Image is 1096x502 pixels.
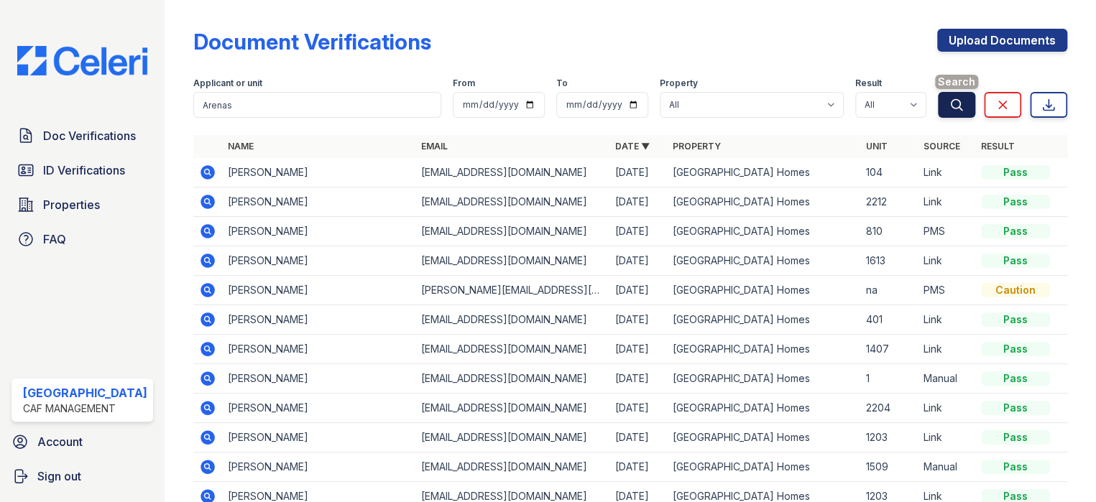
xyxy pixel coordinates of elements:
td: [EMAIL_ADDRESS][DOMAIN_NAME] [415,246,609,276]
button: Search [938,92,975,118]
td: [GEOGRAPHIC_DATA] Homes [667,335,860,364]
td: 1 [860,364,918,394]
a: FAQ [11,225,153,254]
td: Link [918,246,975,276]
td: [GEOGRAPHIC_DATA] Homes [667,187,860,217]
td: [PERSON_NAME] [222,246,415,276]
a: Doc Verifications [11,121,153,150]
td: 1407 [860,335,918,364]
td: [PERSON_NAME] [222,305,415,335]
div: CAF Management [23,401,147,416]
td: [EMAIL_ADDRESS][DOMAIN_NAME] [415,305,609,335]
td: 1613 [860,246,918,276]
td: [PERSON_NAME] [222,276,415,305]
td: [EMAIL_ADDRESS][DOMAIN_NAME] [415,452,609,482]
td: [DATE] [609,217,667,246]
td: Manual [918,364,975,394]
a: Property [673,141,721,152]
div: Pass [981,224,1050,238]
td: [DATE] [609,305,667,335]
a: Unit [866,141,888,152]
td: [GEOGRAPHIC_DATA] Homes [667,158,860,187]
label: Property [660,78,698,89]
td: [DATE] [609,394,667,423]
div: Pass [981,254,1050,268]
td: [PERSON_NAME] [222,364,415,394]
span: Properties [43,196,100,213]
div: Caution [981,283,1050,297]
td: [GEOGRAPHIC_DATA] Homes [667,276,860,305]
td: [DATE] [609,423,667,452]
input: Search by name, email, or unit number [193,92,441,118]
a: Sign out [6,462,159,491]
td: [PERSON_NAME] [222,394,415,423]
td: Link [918,305,975,335]
td: na [860,276,918,305]
td: [GEOGRAPHIC_DATA] Homes [667,394,860,423]
td: 104 [860,158,918,187]
td: [DATE] [609,452,667,482]
div: Pass [981,460,1050,474]
td: [GEOGRAPHIC_DATA] Homes [667,246,860,276]
td: [GEOGRAPHIC_DATA] Homes [667,423,860,452]
span: FAQ [43,231,66,248]
td: [DATE] [609,187,667,217]
label: To [556,78,568,89]
a: Result [981,141,1015,152]
td: 810 [860,217,918,246]
td: 2212 [860,187,918,217]
td: Link [918,158,975,187]
span: Search [935,75,978,89]
td: Link [918,335,975,364]
td: [EMAIL_ADDRESS][DOMAIN_NAME] [415,217,609,246]
a: Source [924,141,960,152]
td: [PERSON_NAME] [222,335,415,364]
td: 401 [860,305,918,335]
td: Manual [918,452,975,482]
td: [EMAIL_ADDRESS][DOMAIN_NAME] [415,394,609,423]
td: [EMAIL_ADDRESS][DOMAIN_NAME] [415,187,609,217]
td: Link [918,394,975,423]
a: Name [228,141,254,152]
div: Pass [981,371,1050,386]
td: [PERSON_NAME] [222,423,415,452]
div: Pass [981,312,1050,327]
td: 2204 [860,394,918,423]
div: Pass [981,342,1050,356]
div: Pass [981,401,1050,415]
label: Applicant or unit [193,78,262,89]
td: Link [918,423,975,452]
td: [PERSON_NAME] [222,158,415,187]
td: [EMAIL_ADDRESS][DOMAIN_NAME] [415,335,609,364]
label: Result [855,78,882,89]
td: [GEOGRAPHIC_DATA] Homes [667,305,860,335]
td: [DATE] [609,364,667,394]
div: Document Verifications [193,29,431,55]
td: [GEOGRAPHIC_DATA] Homes [667,364,860,394]
td: 1203 [860,423,918,452]
a: Account [6,427,159,456]
td: [PERSON_NAME] [222,452,415,482]
td: [PERSON_NAME] [222,187,415,217]
span: Doc Verifications [43,127,136,144]
td: [EMAIL_ADDRESS][DOMAIN_NAME] [415,423,609,452]
td: 1509 [860,452,918,482]
a: ID Verifications [11,156,153,185]
td: [GEOGRAPHIC_DATA] Homes [667,452,860,482]
a: Properties [11,190,153,219]
td: [DATE] [609,335,667,364]
div: Pass [981,430,1050,445]
td: [EMAIL_ADDRESS][DOMAIN_NAME] [415,364,609,394]
td: Link [918,187,975,217]
td: PMS [918,276,975,305]
td: [PERSON_NAME][EMAIL_ADDRESS][DOMAIN_NAME] [415,276,609,305]
div: [GEOGRAPHIC_DATA] [23,384,147,401]
td: [DATE] [609,246,667,276]
a: Email [421,141,448,152]
span: ID Verifications [43,162,125,179]
td: [DATE] [609,158,667,187]
span: Account [37,433,83,450]
td: [GEOGRAPHIC_DATA] Homes [667,217,860,246]
td: PMS [918,217,975,246]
